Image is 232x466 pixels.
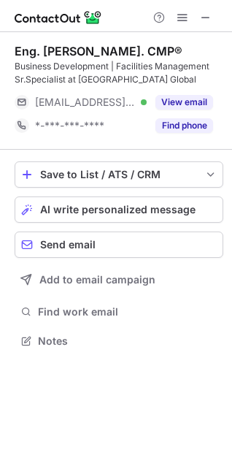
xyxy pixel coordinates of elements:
button: save-profile-one-click [15,161,223,188]
span: Notes [38,335,217,348]
div: Save to List / ATS / CRM [40,169,198,180]
span: [EMAIL_ADDRESS][DOMAIN_NAME] [35,96,136,109]
button: Reveal Button [155,118,213,133]
span: Send email [40,239,96,251]
button: Notes [15,331,223,351]
div: Eng. [PERSON_NAME]. CMP® [15,44,182,58]
button: Reveal Button [155,95,213,110]
button: Send email [15,232,223,258]
div: Business Development | Facilities Management Sr.Specialist at [GEOGRAPHIC_DATA] Global [15,60,223,86]
button: AI write personalized message [15,196,223,223]
span: Add to email campaign [39,274,155,286]
button: Find work email [15,302,223,322]
img: ContactOut v5.3.10 [15,9,102,26]
button: Add to email campaign [15,267,223,293]
span: Find work email [38,305,217,318]
span: AI write personalized message [40,204,196,215]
